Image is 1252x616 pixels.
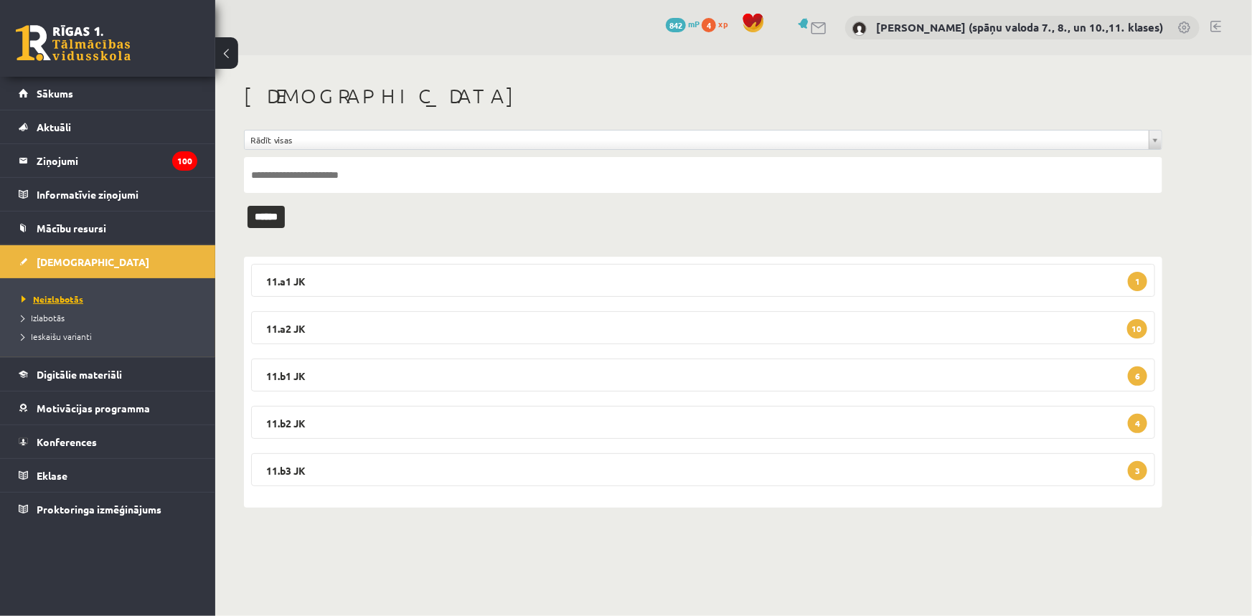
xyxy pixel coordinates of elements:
legend: 11.b3 JK [251,453,1155,486]
a: Neizlabotās [22,293,201,305]
img: Signe Sirmā (spāņu valoda 7., 8., un 10.,11. klases) [852,22,867,36]
span: 10 [1127,319,1147,338]
span: Mācību resursi [37,222,106,234]
legend: Informatīvie ziņojumi [37,178,197,211]
legend: 11.a2 JK [251,311,1155,344]
span: 6 [1128,366,1147,386]
span: Ieskaišu varianti [22,331,92,342]
a: Proktoringa izmēģinājums [19,493,197,526]
legend: 11.a1 JK [251,264,1155,297]
span: Proktoringa izmēģinājums [37,503,161,516]
span: 4 [702,18,716,32]
span: Sākums [37,87,73,100]
a: [PERSON_NAME] (spāņu valoda 7., 8., un 10.,11. klases) [876,20,1163,34]
a: Izlabotās [22,311,201,324]
span: Neizlabotās [22,293,83,305]
span: 842 [666,18,686,32]
legend: 11.b2 JK [251,406,1155,439]
legend: 11.b1 JK [251,359,1155,392]
legend: Ziņojumi [37,144,197,177]
a: Eklase [19,459,197,492]
span: Motivācijas programma [37,402,150,414]
span: Rādīt visas [250,131,1143,149]
a: Ieskaišu varianti [22,330,201,343]
a: Aktuāli [19,110,197,143]
a: Digitālie materiāli [19,358,197,391]
span: xp [718,18,728,29]
a: Informatīvie ziņojumi [19,178,197,211]
span: Izlabotās [22,312,65,323]
a: 842 mP [666,18,700,29]
span: [DEMOGRAPHIC_DATA] [37,255,149,268]
a: Rādīt visas [245,131,1162,149]
span: Digitālie materiāli [37,368,122,381]
a: Konferences [19,425,197,458]
a: 4 xp [702,18,735,29]
span: Konferences [37,435,97,448]
span: 3 [1128,461,1147,480]
a: Rīgas 1. Tālmācības vidusskola [16,25,131,61]
a: [DEMOGRAPHIC_DATA] [19,245,197,278]
span: 1 [1128,272,1147,291]
i: 100 [172,151,197,171]
a: Sākums [19,77,197,110]
a: Ziņojumi100 [19,144,197,177]
span: Eklase [37,469,67,482]
span: mP [688,18,700,29]
a: Mācību resursi [19,212,197,245]
span: Aktuāli [37,120,71,133]
a: Motivācijas programma [19,392,197,425]
span: 4 [1128,414,1147,433]
h1: [DEMOGRAPHIC_DATA] [244,84,1162,108]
